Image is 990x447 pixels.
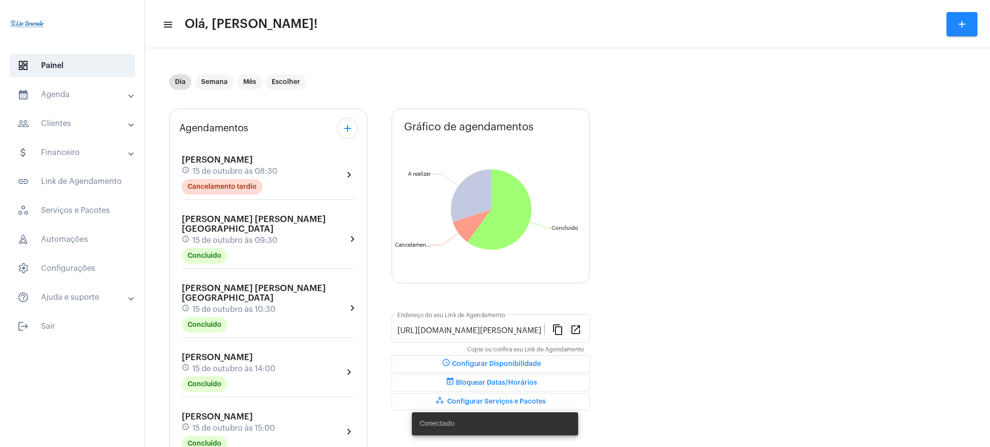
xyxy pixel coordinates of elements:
mat-icon: schedule [182,423,190,433]
mat-expansion-panel-header: sidenav iconAgenda [6,83,145,106]
mat-chip: Cancelamento tardio [182,179,262,195]
mat-icon: schedule [440,358,452,370]
mat-icon: chevron_right [347,233,355,245]
mat-panel-title: Agenda [17,89,129,100]
mat-icon: schedule [182,363,190,374]
input: Link [397,326,544,335]
span: Configurações [10,257,135,280]
span: Sair [10,315,135,338]
mat-icon: schedule [182,235,190,246]
mat-panel-title: Clientes [17,118,129,129]
mat-expansion-panel-header: sidenav iconFinanceiro [6,141,145,164]
mat-hint: Copie ou confira seu Link de Agendamento [467,347,584,353]
mat-icon: chevron_right [343,426,355,437]
mat-chip: Concluído [182,248,227,264]
mat-icon: sidenav icon [17,292,29,303]
text: A realizar [408,171,431,177]
span: Configurar Disponibilidade [440,361,541,367]
span: Bloquear Datas/Horários [444,379,537,386]
mat-chip: Semana [195,74,233,90]
mat-icon: sidenav icon [17,89,29,100]
mat-icon: sidenav icon [17,176,29,187]
mat-chip: Mês [237,74,262,90]
span: [PERSON_NAME] [182,353,253,362]
span: Painel [10,54,135,77]
span: Serviços e Pacotes [10,199,135,222]
button: Configurar Disponibilidade [392,355,590,373]
span: [PERSON_NAME] [PERSON_NAME][GEOGRAPHIC_DATA] [182,284,326,302]
text: Cancelamen... [395,242,431,248]
span: 15 de outubro às 09:30 [192,236,277,245]
span: 15 de outubro às 08:30 [192,167,277,176]
span: 15 de outubro às 14:00 [192,364,276,373]
span: [PERSON_NAME] [182,412,253,421]
mat-panel-title: Financeiro [17,147,129,158]
mat-icon: chevron_right [343,169,355,181]
mat-icon: chevron_right [343,366,355,378]
span: Conectado [420,419,454,429]
mat-icon: sidenav icon [17,321,29,332]
span: 15 de outubro às 10:30 [192,305,276,314]
mat-icon: open_in_new [570,323,582,335]
mat-chip: Escolher [266,74,306,90]
mat-chip: Concluído [182,377,227,392]
span: sidenav icon [17,60,29,71]
mat-panel-title: Ajuda e suporte [17,292,129,303]
mat-icon: add [956,18,968,30]
mat-icon: event_busy [444,377,456,389]
img: 4c910ca3-f26c-c648-53c7-1a2041c6e520.jpg [8,5,46,43]
button: Bloquear Datas/Horários [392,374,590,391]
mat-chip: Concluído [182,317,227,333]
mat-icon: sidenav icon [162,19,172,30]
span: Agendamentos [179,123,248,134]
span: Automações [10,228,135,251]
mat-chip: Dia [169,74,191,90]
mat-icon: schedule [182,304,190,315]
mat-icon: sidenav icon [17,147,29,158]
span: 15 de outubro às 15:00 [192,424,275,433]
mat-icon: chevron_right [347,302,355,314]
button: Configurar Serviços e Pacotes [392,393,590,410]
span: Gráfico de agendamentos [404,121,534,133]
mat-icon: add [342,123,353,134]
mat-icon: sidenav icon [17,118,29,129]
span: Link de Agendamento [10,170,135,193]
mat-icon: workspaces_outlined [436,396,447,407]
mat-expansion-panel-header: sidenav iconClientes [6,112,145,135]
mat-icon: content_copy [552,323,564,335]
span: sidenav icon [17,263,29,274]
mat-expansion-panel-header: sidenav iconAjuda e suporte [6,286,145,309]
span: sidenav icon [17,205,29,216]
mat-icon: schedule [182,166,190,177]
span: Configurar Serviços e Pacotes [436,398,546,405]
span: sidenav icon [17,234,29,245]
span: Olá, [PERSON_NAME]! [185,16,318,32]
span: [PERSON_NAME] [182,155,253,164]
span: [PERSON_NAME] [PERSON_NAME][GEOGRAPHIC_DATA] [182,215,326,233]
text: Concluído [552,225,578,231]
